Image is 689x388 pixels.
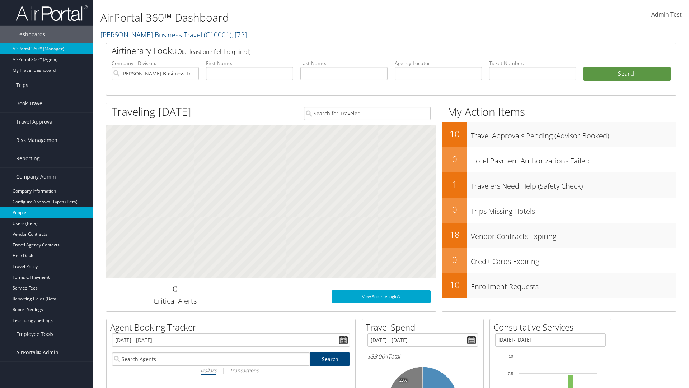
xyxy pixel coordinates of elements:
a: 0Trips Missing Hotels [442,198,676,223]
a: 0Credit Cards Expiring [442,248,676,273]
label: Agency Locator: [395,60,482,67]
h3: Travelers Need Help (Safety Check) [471,177,676,191]
button: Search [583,67,671,81]
span: $33,004 [367,352,388,360]
h2: 10 [442,279,467,291]
h3: Credit Cards Expiring [471,253,676,267]
span: Trips [16,76,28,94]
label: First Name: [206,60,293,67]
a: Admin Test [651,4,682,26]
span: Reporting [16,149,40,167]
span: Risk Management [16,131,59,149]
a: [PERSON_NAME] Business Travel [100,30,247,40]
span: Dashboards [16,26,45,43]
input: Search Agents [112,352,310,366]
span: (at least one field required) [182,48,250,56]
h2: Travel Spend [366,321,483,333]
span: , [ 72 ] [231,30,247,40]
input: Search for Traveler [304,107,431,120]
h3: Vendor Contracts Expiring [471,228,676,241]
div: | [112,366,350,375]
a: 10Enrollment Requests [442,273,676,298]
h1: AirPortal 360™ Dashboard [100,10,488,25]
span: Company Admin [16,168,56,186]
label: Company - Division: [112,60,199,67]
a: 10Travel Approvals Pending (Advisor Booked) [442,122,676,147]
h2: Consultative Services [493,321,611,333]
img: airportal-logo.png [16,5,88,22]
a: 1Travelers Need Help (Safety Check) [442,172,676,198]
h3: Travel Approvals Pending (Advisor Booked) [471,127,676,141]
a: View SecurityLogic® [332,290,431,303]
i: Transactions [230,367,258,374]
span: Travel Approval [16,113,54,131]
h2: 0 [442,153,467,165]
h3: Trips Missing Hotels [471,203,676,216]
span: Admin Test [651,10,682,18]
a: 0Hotel Payment Authorizations Failed [442,147,676,172]
a: Search [310,352,350,366]
h1: My Action Items [442,104,676,119]
h2: 0 [112,283,238,295]
span: Book Travel [16,94,44,112]
h2: Agent Booking Tracker [110,321,355,333]
h1: Traveling [DATE] [112,104,191,119]
h3: Enrollment Requests [471,278,676,292]
h2: 1 [442,178,467,190]
h2: 10 [442,128,467,140]
h2: 0 [442,254,467,266]
span: AirPortal® Admin [16,343,58,361]
tspan: 23% [399,378,407,383]
label: Last Name: [300,60,388,67]
h2: Airtinerary Lookup [112,45,623,57]
h3: Hotel Payment Authorizations Failed [471,152,676,166]
h2: 18 [442,228,467,241]
span: ( C10001 ) [204,30,231,40]
h3: Critical Alerts [112,296,238,306]
a: 18Vendor Contracts Expiring [442,223,676,248]
tspan: 10 [509,354,513,359]
span: Employee Tools [16,325,53,343]
label: Ticket Number: [489,60,576,67]
h2: 0 [442,203,467,216]
h6: Total [367,352,478,360]
tspan: 7.5 [508,371,513,376]
i: Dollars [201,367,216,374]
